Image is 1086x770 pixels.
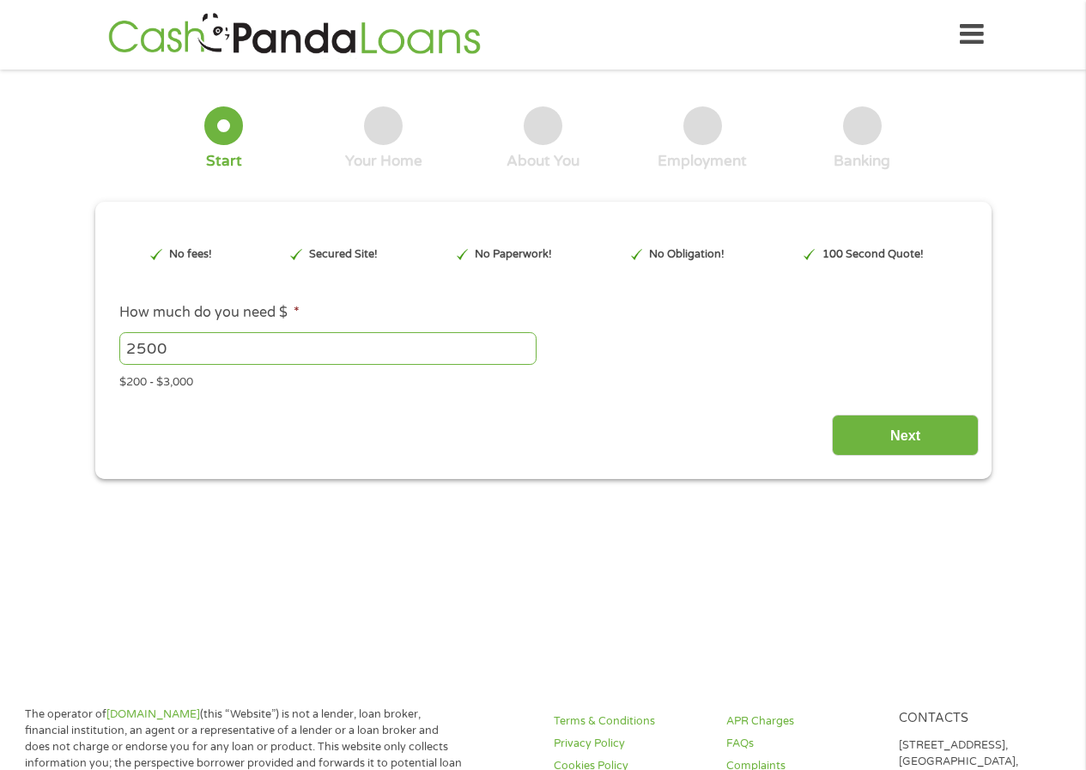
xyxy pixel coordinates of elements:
p: No Paperwork! [475,246,552,263]
h4: Contacts [899,711,1051,727]
input: Next [832,415,979,457]
div: Start [206,152,242,171]
div: Employment [658,152,747,171]
img: GetLoanNow Logo [103,10,486,59]
a: Terms & Conditions [554,713,706,730]
p: No fees! [169,246,212,263]
p: No Obligation! [649,246,725,263]
a: Privacy Policy [554,736,706,752]
a: [DOMAIN_NAME] [106,707,200,721]
div: Banking [834,152,890,171]
div: About You [507,152,579,171]
div: $200 - $3,000 [119,368,966,391]
p: 100 Second Quote! [822,246,924,263]
div: Your Home [345,152,422,171]
a: FAQs [726,736,878,752]
a: APR Charges [726,713,878,730]
label: How much do you need $ [119,304,300,322]
p: Secured Site! [309,246,378,263]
